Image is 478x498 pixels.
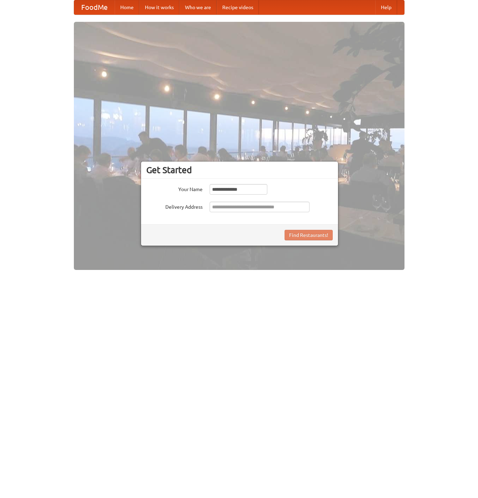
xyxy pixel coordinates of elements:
[115,0,139,14] a: Home
[146,165,333,175] h3: Get Started
[375,0,397,14] a: Help
[146,202,203,210] label: Delivery Address
[139,0,179,14] a: How it works
[285,230,333,240] button: Find Restaurants!
[146,184,203,193] label: Your Name
[74,0,115,14] a: FoodMe
[217,0,259,14] a: Recipe videos
[179,0,217,14] a: Who we are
